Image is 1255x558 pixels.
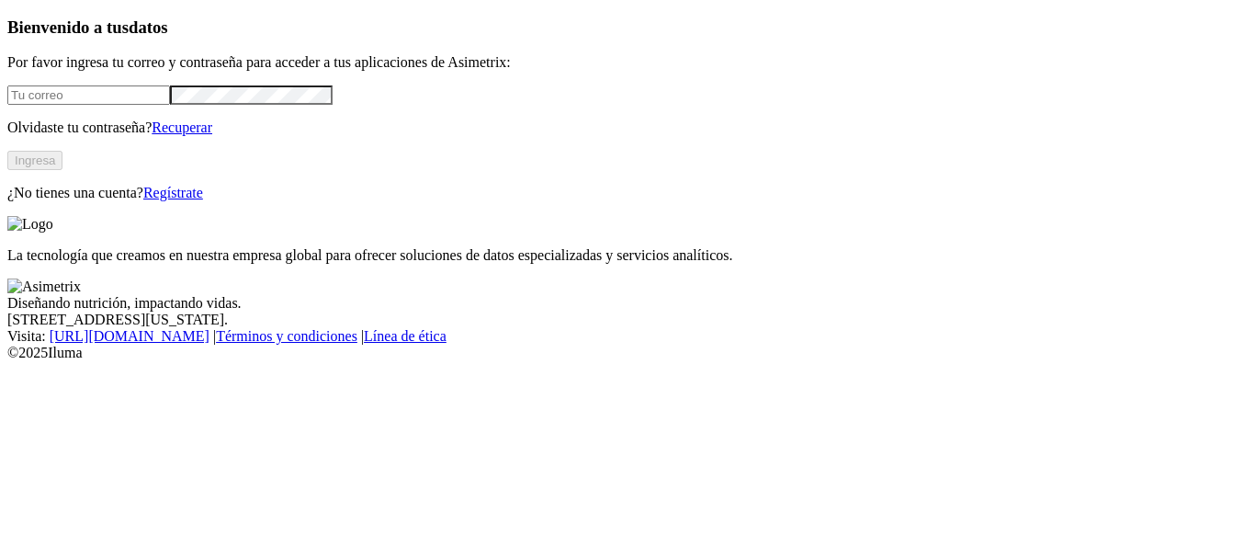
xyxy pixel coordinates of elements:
input: Tu correo [7,85,170,105]
div: © 2025 Iluma [7,345,1248,361]
a: [URL][DOMAIN_NAME] [50,328,209,344]
h3: Bienvenido a tus [7,17,1248,38]
img: Logo [7,216,53,233]
p: La tecnología que creamos en nuestra empresa global para ofrecer soluciones de datos especializad... [7,247,1248,264]
a: Términos y condiciones [216,328,357,344]
button: Ingresa [7,151,62,170]
div: Diseñando nutrición, impactando vidas. [7,295,1248,312]
p: Olvidaste tu contraseña? [7,120,1248,136]
p: Por favor ingresa tu correo y contraseña para acceder a tus aplicaciones de Asimetrix: [7,54,1248,71]
span: datos [129,17,168,37]
a: Recuperar [152,120,212,135]
p: ¿No tienes una cuenta? [7,185,1248,201]
div: Visita : | | [7,328,1248,345]
a: Regístrate [143,185,203,200]
a: Línea de ética [364,328,447,344]
div: [STREET_ADDRESS][US_STATE]. [7,312,1248,328]
img: Asimetrix [7,279,81,295]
